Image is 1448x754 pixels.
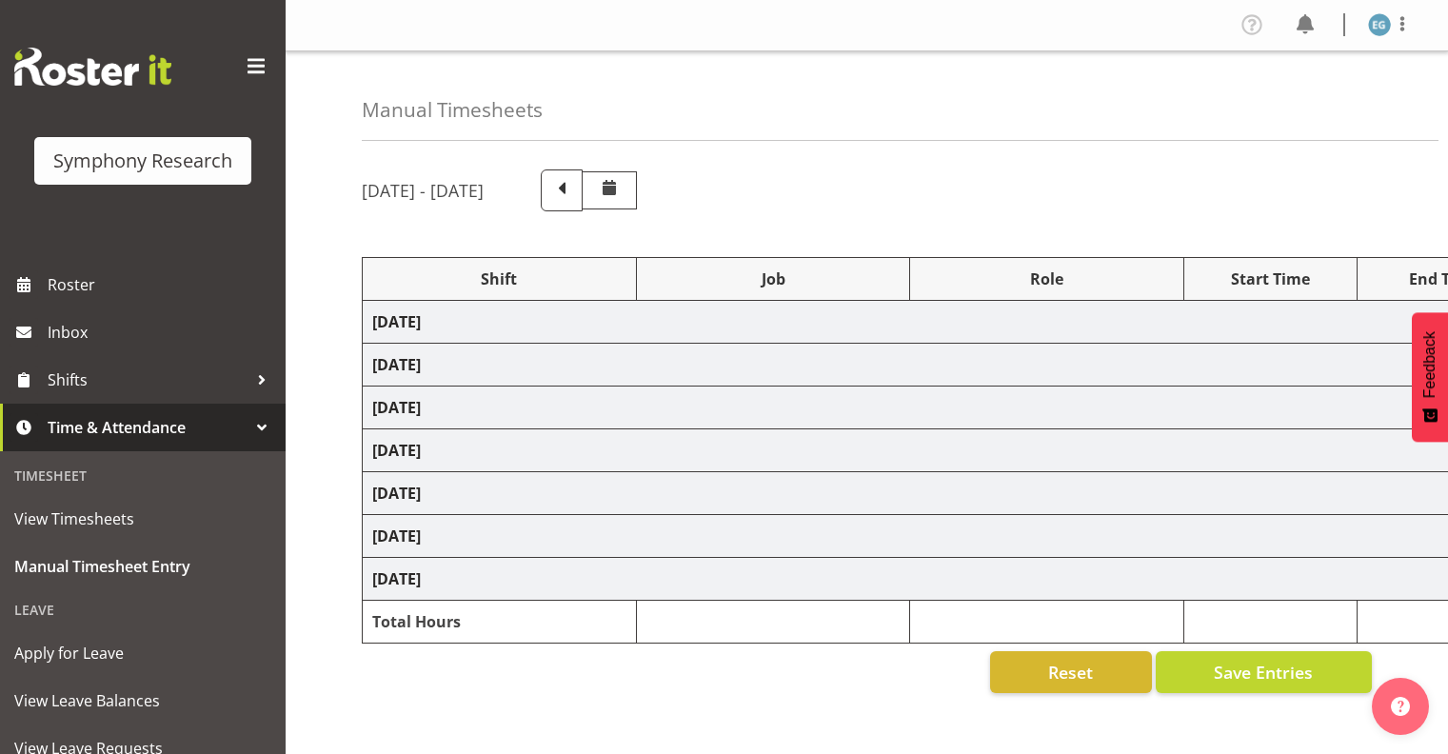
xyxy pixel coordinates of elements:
div: Start Time [1194,268,1347,290]
img: evelyn-gray1866.jpg [1368,13,1391,36]
span: Time & Attendance [48,413,248,442]
span: Shifts [48,366,248,394]
span: Roster [48,270,276,299]
span: Apply for Leave [14,639,271,667]
img: help-xxl-2.png [1391,697,1410,716]
h4: Manual Timesheets [362,99,543,121]
img: Rosterit website logo [14,48,171,86]
td: Total Hours [363,601,637,644]
h5: [DATE] - [DATE] [362,180,484,201]
span: Manual Timesheet Entry [14,552,271,581]
a: Manual Timesheet Entry [5,543,281,590]
button: Reset [990,651,1152,693]
a: Apply for Leave [5,629,281,677]
span: Inbox [48,318,276,347]
div: Timesheet [5,456,281,495]
div: Job [646,268,901,290]
div: Shift [372,268,626,290]
button: Feedback - Show survey [1412,312,1448,442]
span: View Timesheets [14,505,271,533]
span: View Leave Balances [14,686,271,715]
a: View Leave Balances [5,677,281,724]
div: Role [920,268,1174,290]
button: Save Entries [1156,651,1372,693]
div: Leave [5,590,281,629]
span: Save Entries [1214,660,1313,685]
div: Symphony Research [53,147,232,175]
a: View Timesheets [5,495,281,543]
span: Reset [1048,660,1093,685]
span: Feedback [1421,331,1438,398]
